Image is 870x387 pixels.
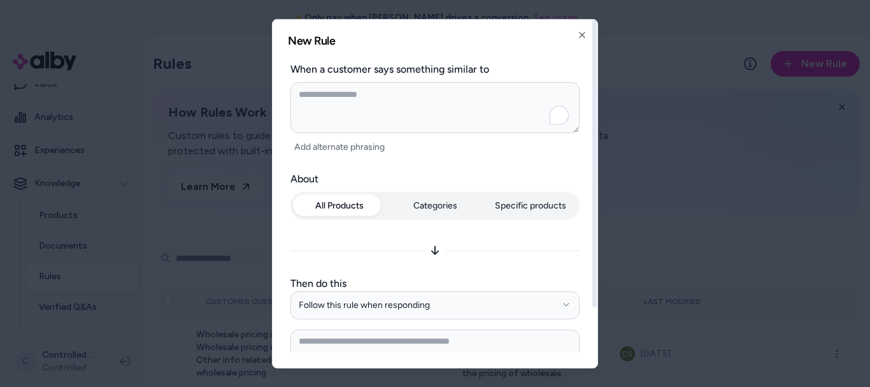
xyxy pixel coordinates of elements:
[293,194,386,217] button: All Products
[290,171,580,186] label: About
[389,194,481,217] button: Categories
[290,82,580,133] textarea: To enrich screen reader interactions, please activate Accessibility in Grammarly extension settings
[288,34,582,46] h2: New Rule
[290,275,580,291] label: Then do this
[484,194,577,217] button: Specific products
[290,138,389,156] button: Add alternate phrasing
[290,61,580,77] label: When a customer says something similar to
